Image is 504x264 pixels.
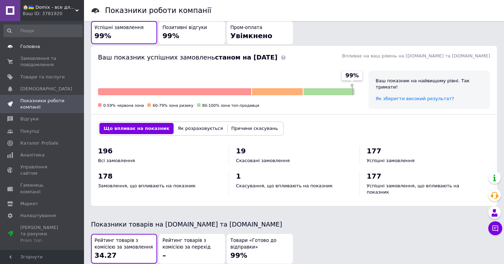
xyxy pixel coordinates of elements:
h1: Показники роботи компанії [105,6,211,15]
span: 99% [230,251,247,259]
button: Чат з покупцем [488,221,502,235]
span: 99% [345,72,359,79]
button: Причини скасувань [227,123,282,134]
button: Товари «Готово до відправки»99% [227,234,293,264]
span: Товари та послуги [20,74,65,80]
span: Успішні замовлення [94,25,143,31]
div: Ваш ID: 3781920 [23,11,84,17]
span: Всі замовлення [98,158,135,163]
span: Маркет [20,201,38,207]
span: Гаманець компанії [20,182,65,195]
span: 60-79% зона ризику [153,103,193,108]
div: Ваш показник на найвищому рівні. Так тримати! [376,78,483,90]
button: Що впливає на показник [99,123,174,134]
span: 1 [236,172,241,180]
span: Пром-оплата [230,25,262,31]
span: Показники роботи компанії [20,98,65,110]
span: Відгуки [20,116,38,122]
span: Показники товарів на [DOMAIN_NAME] та [DOMAIN_NAME] [91,221,282,228]
span: Замовлення та повідомлення [20,55,65,68]
span: 99% [94,32,111,40]
span: 0-59% червона зона [103,103,144,108]
button: Як розраховується [174,123,227,134]
span: 196 [98,147,113,155]
span: [PERSON_NAME] та рахунки [20,224,65,244]
div: Prom топ [20,237,65,244]
span: 19 [236,147,246,155]
button: Позитивні відгуки99% [159,21,225,44]
span: Рейтинг товарів з комісією за перехід [162,237,222,250]
button: Рейтинг товарів з комісією за перехід– [159,234,225,264]
button: Пром-оплатаУвімкнено [227,21,293,44]
span: Увімкнено [230,32,272,40]
span: Покупці [20,128,39,134]
input: Пошук [3,25,83,37]
span: Аналітика [20,152,44,158]
span: Управління сайтом [20,164,65,176]
span: 178 [98,172,113,180]
span: Позитивні відгуки [162,25,207,31]
span: Успішні замовлення [367,158,415,163]
span: Головна [20,43,40,50]
span: Скасування, що впливають на показник [236,183,332,188]
b: станом на [DATE] [215,54,277,61]
span: Товари «Готово до відправки» [230,237,289,250]
span: 177 [367,172,381,180]
button: Рейтинг товарів з комісією за замовлення34.27 [91,234,157,264]
span: Скасовані замовлення [236,158,289,163]
span: [DEMOGRAPHIC_DATA] [20,86,72,92]
span: 80-100% зона топ-продавця [202,103,259,108]
span: 177 [367,147,381,155]
span: Каталог ProSale [20,140,58,146]
span: 99% [162,32,179,40]
span: Успішні замовлення, що впливають на показник [367,183,460,195]
button: Успішні замовлення99% [91,21,157,44]
span: Ваш показник успішних замовлень [98,54,278,61]
a: Як зберегти високий результат? [376,96,454,101]
span: Налаштування [20,213,56,219]
span: 34.27 [94,251,117,259]
span: 🏠🇺🇦 Domix - все для тебе [23,4,75,11]
span: – [162,251,166,259]
span: Рейтинг товарів з комісією за замовлення [94,237,154,250]
span: Замовлення, що впливають на показник [98,183,196,188]
span: Впливає на ваш рівень на [DOMAIN_NAME] та [DOMAIN_NAME] [342,53,490,58]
